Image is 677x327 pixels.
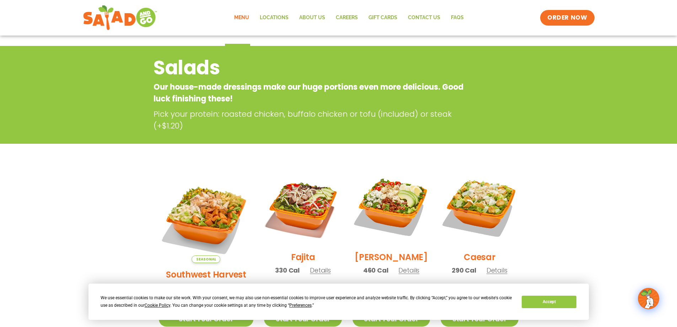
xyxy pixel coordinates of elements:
span: ORDER NOW [547,14,587,22]
nav: Menu [229,10,469,26]
a: Careers [331,10,363,26]
img: wpChatIcon [639,289,659,308]
img: Product photo for Cobb Salad [353,168,430,246]
img: Product photo for Caesar Salad [441,168,518,246]
a: FAQs [446,10,469,26]
p: Our house-made dressings make our huge portions even more delicious. Good luck finishing these! [154,81,467,105]
span: 330 Cal [275,265,300,275]
a: Locations [254,10,294,26]
img: new-SAG-logo-768×292 [83,4,158,32]
button: Accept [522,296,576,308]
img: Product photo for Fajita Salad [264,168,342,246]
a: GIFT CARDS [363,10,403,26]
h2: Southwest Harvest Salad [159,268,254,293]
span: 460 Cal [363,265,388,275]
h2: Caesar [464,251,495,263]
h2: Salads [154,53,467,82]
a: ORDER NOW [540,10,594,26]
span: 290 Cal [452,265,476,275]
span: Cookie Policy [145,303,170,308]
span: Details [487,266,507,275]
img: Product photo for Southwest Harvest Salad [159,168,254,263]
h2: [PERSON_NAME] [355,251,428,263]
div: We use essential cookies to make our site work. With your consent, we may also use non-essential ... [101,294,513,309]
span: Preferences [289,303,312,308]
h2: Fajita [291,251,315,263]
a: Contact Us [403,10,446,26]
div: Cookie Consent Prompt [88,284,589,320]
a: About Us [294,10,331,26]
span: Seasonal [192,255,220,263]
a: Menu [229,10,254,26]
p: Pick your protein: roasted chicken, buffalo chicken or tofu (included) or steak (+$1.20) [154,108,470,132]
span: Details [310,266,331,275]
span: Details [398,266,419,275]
